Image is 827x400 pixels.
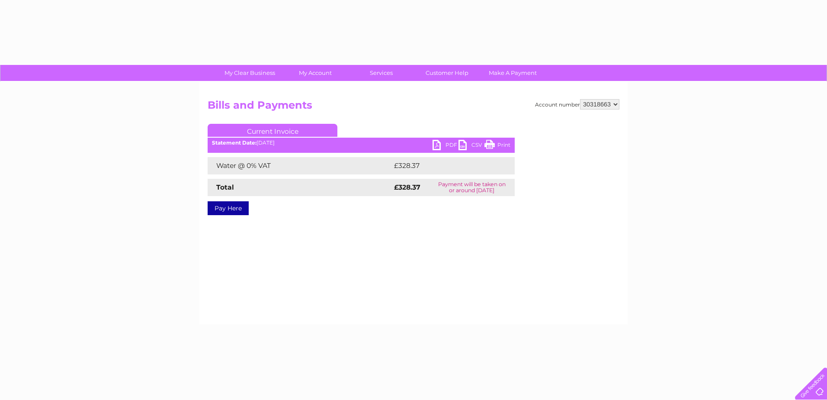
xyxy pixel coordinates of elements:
h2: Bills and Payments [208,99,619,116]
a: PDF [433,140,458,152]
td: Payment will be taken on or around [DATE] [429,179,515,196]
strong: £328.37 [394,183,420,191]
a: CSV [458,140,484,152]
a: My Clear Business [214,65,285,81]
div: [DATE] [208,140,515,146]
a: Customer Help [411,65,483,81]
a: Pay Here [208,201,249,215]
div: Account number [535,99,619,110]
a: Current Invoice [208,124,337,137]
b: Statement Date: [212,139,256,146]
td: Water @ 0% VAT [208,157,392,174]
a: Make A Payment [477,65,548,81]
td: £328.37 [392,157,499,174]
a: My Account [280,65,351,81]
strong: Total [216,183,234,191]
a: Print [484,140,510,152]
a: Services [346,65,417,81]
